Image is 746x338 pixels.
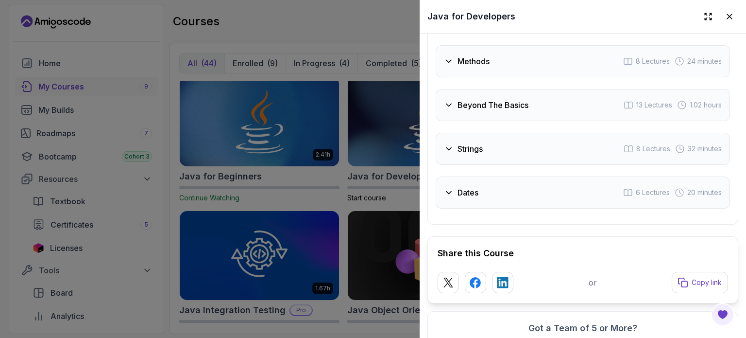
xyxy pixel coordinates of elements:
[589,277,597,288] p: or
[458,55,490,67] h3: Methods
[636,144,670,154] span: 8 Lectures
[458,187,478,198] h3: Dates
[427,10,515,23] h2: Java for Developers
[687,56,722,66] span: 24 minutes
[636,100,672,110] span: 13 Lectures
[672,272,728,293] button: Copy link
[438,321,728,335] h3: Got a Team of 5 or More?
[690,100,722,110] span: 1.02 hours
[458,99,528,111] h3: Beyond The Basics
[699,8,717,25] button: Expand drawer
[636,56,670,66] span: 8 Lectures
[688,144,722,154] span: 32 minutes
[692,278,722,287] p: Copy link
[436,45,730,77] button: Methods8 Lectures 24 minutes
[687,188,722,197] span: 20 minutes
[436,89,730,121] button: Beyond The Basics13 Lectures 1.02 hours
[438,247,728,260] h2: Share this Course
[458,143,483,155] h3: Strings
[436,177,730,209] button: Dates6 Lectures 20 minutes
[636,188,670,197] span: 6 Lectures
[436,133,730,165] button: Strings8 Lectures 32 minutes
[711,303,734,326] button: Open Feedback Button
